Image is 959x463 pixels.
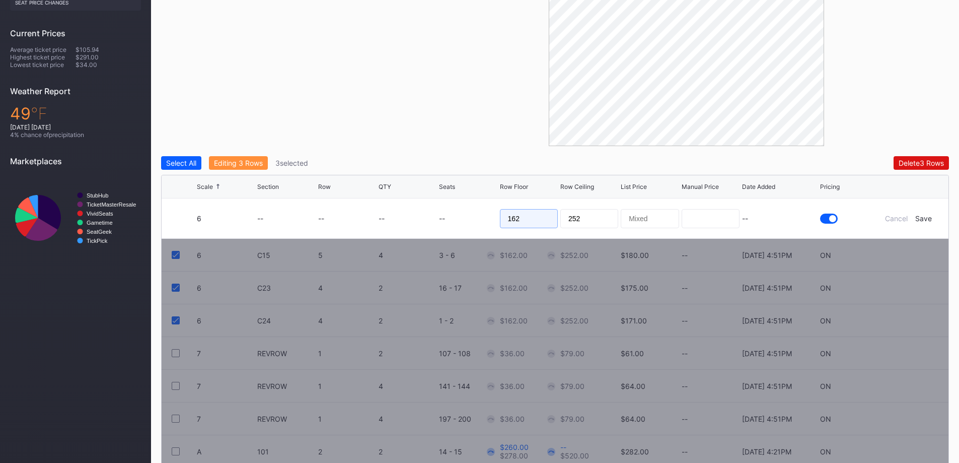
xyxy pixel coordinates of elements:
div: -- [379,214,436,223]
div: Editing 3 Rows [214,159,263,167]
div: Lowest ticket price [10,61,76,69]
div: Row Ceiling [560,183,594,190]
div: Weather Report [10,86,141,96]
span: ℉ [31,104,47,123]
div: Row [318,183,331,190]
div: Row Floor [500,183,528,190]
div: Save [915,214,932,223]
div: $34.00 [76,61,141,69]
div: -- [318,214,376,223]
div: -- [257,214,315,223]
div: Delete 3 Rows [899,159,944,167]
div: Date Added [742,183,775,190]
div: Average ticket price [10,46,76,53]
text: TicketMasterResale [87,202,136,208]
div: Current Prices [10,28,141,38]
div: $105.94 [76,46,141,53]
text: StubHub [87,192,109,199]
div: Highest ticket price [10,53,76,61]
button: Select All [161,156,201,170]
div: $291.00 [76,53,141,61]
button: Delete3 Rows [894,156,949,170]
div: Section [257,183,279,190]
div: QTY [379,183,391,190]
div: 49 [10,104,141,123]
button: Editing 3 Rows [209,156,268,170]
div: Scale [197,183,213,190]
div: Select All [166,159,196,167]
div: Cancel [885,214,908,223]
div: Pricing [820,183,840,190]
div: [DATE] [DATE] [10,123,141,131]
div: -- [742,214,818,223]
input: Mixed [621,209,679,228]
text: VividSeats [87,211,113,217]
div: 4 % chance of precipitation [10,131,141,139]
div: List Price [621,183,647,190]
div: Manual Price [682,183,719,190]
svg: Chart title [10,174,141,262]
text: TickPick [87,238,108,244]
text: Gametime [87,220,113,226]
div: Marketplaces [10,156,141,166]
div: 3 selected [275,159,308,167]
div: -- [439,214,497,223]
div: Seats [439,183,455,190]
div: 6 [197,214,255,223]
text: SeatGeek [87,229,112,235]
